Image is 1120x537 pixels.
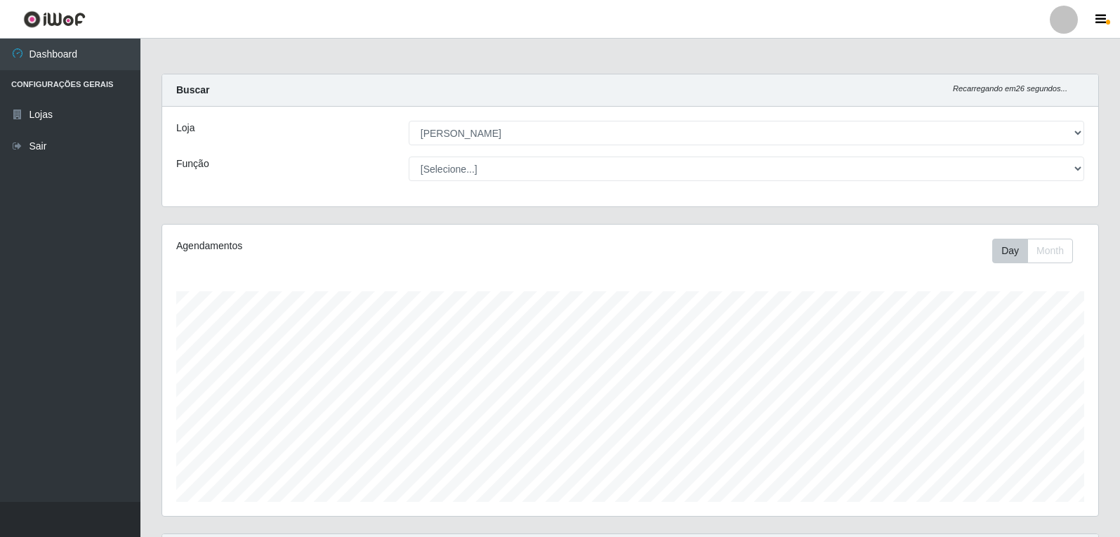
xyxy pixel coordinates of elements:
div: First group [992,239,1073,263]
label: Loja [176,121,195,135]
label: Função [176,157,209,171]
img: CoreUI Logo [23,11,86,28]
div: Toolbar with button groups [992,239,1084,263]
div: Agendamentos [176,239,542,253]
button: Day [992,239,1028,263]
strong: Buscar [176,84,209,95]
i: Recarregando em 26 segundos... [953,84,1067,93]
button: Month [1027,239,1073,263]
